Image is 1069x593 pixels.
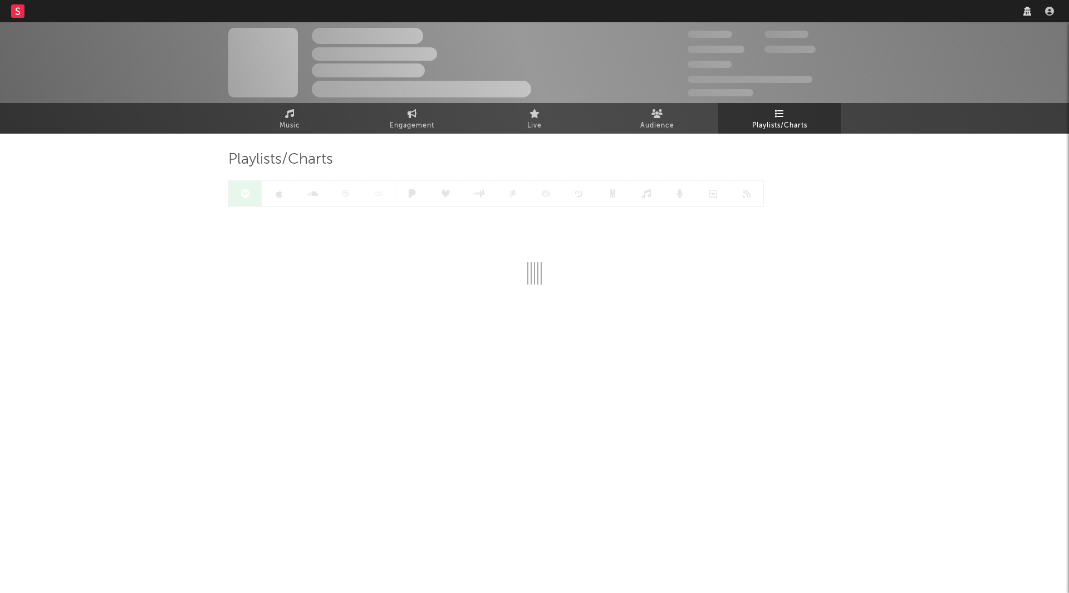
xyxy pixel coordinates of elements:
[688,46,744,53] span: 50.000.000
[279,119,300,133] span: Music
[228,153,333,166] span: Playlists/Charts
[596,103,718,134] a: Audience
[688,89,753,96] span: Jump Score: 85.0
[764,31,808,38] span: 100.000
[390,119,434,133] span: Engagement
[640,119,674,133] span: Audience
[718,103,841,134] a: Playlists/Charts
[688,61,732,68] span: 100.000
[688,76,812,83] span: 50.000.000 Monthly Listeners
[764,46,816,53] span: 1.000.000
[527,119,542,133] span: Live
[351,103,473,134] a: Engagement
[473,103,596,134] a: Live
[752,119,807,133] span: Playlists/Charts
[688,31,732,38] span: 300.000
[228,103,351,134] a: Music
